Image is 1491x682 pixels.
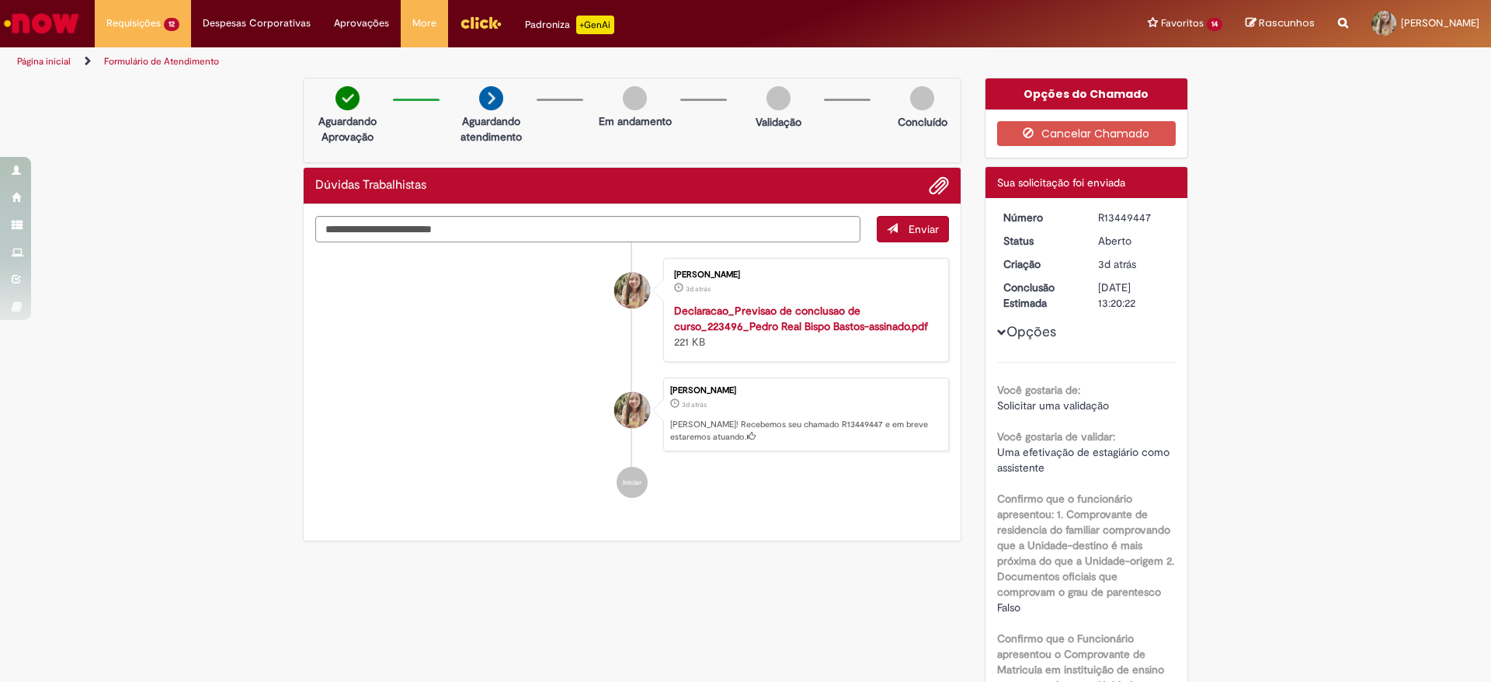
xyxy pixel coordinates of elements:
[460,11,502,34] img: click_logo_yellow_360x200.png
[335,86,360,110] img: check-circle-green.png
[756,114,801,130] p: Validação
[929,176,949,196] button: Adicionar anexos
[997,445,1173,475] span: Uma efetivação de estagiário como assistente
[614,392,650,428] div: Michelle Barroso Da Silva
[1207,18,1222,31] span: 14
[992,256,1087,272] dt: Criação
[315,179,426,193] h2: Dúvidas Trabalhistas Histórico de tíquete
[997,383,1080,397] b: Você gostaria de:
[1098,280,1170,311] div: [DATE] 13:20:22
[1098,257,1136,271] time: 26/08/2025 16:20:18
[454,113,529,144] p: Aguardando atendimento
[315,242,949,514] ul: Histórico de tíquete
[479,86,503,110] img: arrow-next.png
[898,114,947,130] p: Concluído
[315,216,860,242] textarea: Digite sua mensagem aqui...
[164,18,179,31] span: 12
[1161,16,1204,31] span: Favoritos
[599,113,672,129] p: Em andamento
[315,378,949,452] li: Michelle Barroso Da Silva
[997,600,1020,614] span: Falso
[766,86,791,110] img: img-circle-grey.png
[104,55,219,68] a: Formulário de Atendimento
[682,400,707,409] time: 26/08/2025 16:20:18
[910,86,934,110] img: img-circle-grey.png
[576,16,614,34] p: +GenAi
[2,8,82,39] img: ServiceNow
[1246,16,1315,31] a: Rascunhos
[614,273,650,308] div: Michelle Barroso Da Silva
[1098,256,1170,272] div: 26/08/2025 16:20:18
[997,121,1176,146] button: Cancelar Chamado
[412,16,436,31] span: More
[674,304,928,333] a: Declaracao_Previsao de conclusao de curso_223496_Pedro Real Bispo Bastos-assinado.pdf
[1098,210,1170,225] div: R13449447
[1098,257,1136,271] span: 3d atrás
[17,55,71,68] a: Página inicial
[997,398,1109,412] span: Solicitar uma validação
[686,284,711,294] span: 3d atrás
[992,280,1087,311] dt: Conclusão Estimada
[997,492,1174,599] b: Confirmo que o funcionário apresentou: 1. Comprovante de residencia do familiar comprovando que a...
[12,47,982,76] ul: Trilhas de página
[1401,16,1479,30] span: [PERSON_NAME]
[334,16,389,31] span: Aprovações
[623,86,647,110] img: img-circle-grey.png
[674,270,933,280] div: [PERSON_NAME]
[686,284,711,294] time: 26/08/2025 16:19:51
[203,16,311,31] span: Despesas Corporativas
[682,400,707,409] span: 3d atrás
[1098,233,1170,249] div: Aberto
[106,16,161,31] span: Requisições
[310,113,385,144] p: Aguardando Aprovação
[985,78,1188,110] div: Opções do Chamado
[674,303,933,350] div: 221 KB
[992,233,1087,249] dt: Status
[909,222,939,236] span: Enviar
[997,430,1115,444] b: Você gostaria de validar:
[992,210,1087,225] dt: Número
[877,216,949,242] button: Enviar
[670,419,940,443] p: [PERSON_NAME]! Recebemos seu chamado R13449447 e em breve estaremos atuando.
[670,386,940,395] div: [PERSON_NAME]
[1259,16,1315,30] span: Rascunhos
[997,176,1125,190] span: Sua solicitação foi enviada
[525,16,614,34] div: Padroniza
